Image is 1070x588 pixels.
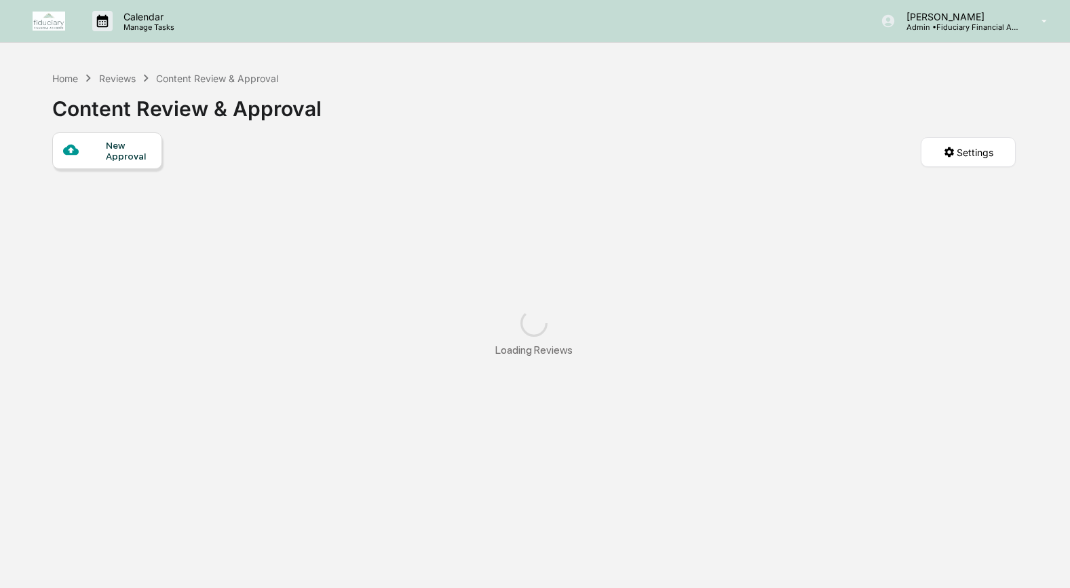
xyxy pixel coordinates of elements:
div: Content Review & Approval [156,73,278,84]
div: Home [52,73,78,84]
button: Settings [921,137,1016,167]
div: Loading Reviews [495,344,573,356]
div: Reviews [99,73,136,84]
p: Calendar [113,11,181,22]
div: New Approval [106,140,151,162]
p: Manage Tasks [113,22,181,32]
div: Content Review & Approval [52,86,322,121]
p: [PERSON_NAME] [896,11,1022,22]
p: Admin • Fiduciary Financial Advisors [896,22,1022,32]
img: logo [33,12,65,31]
